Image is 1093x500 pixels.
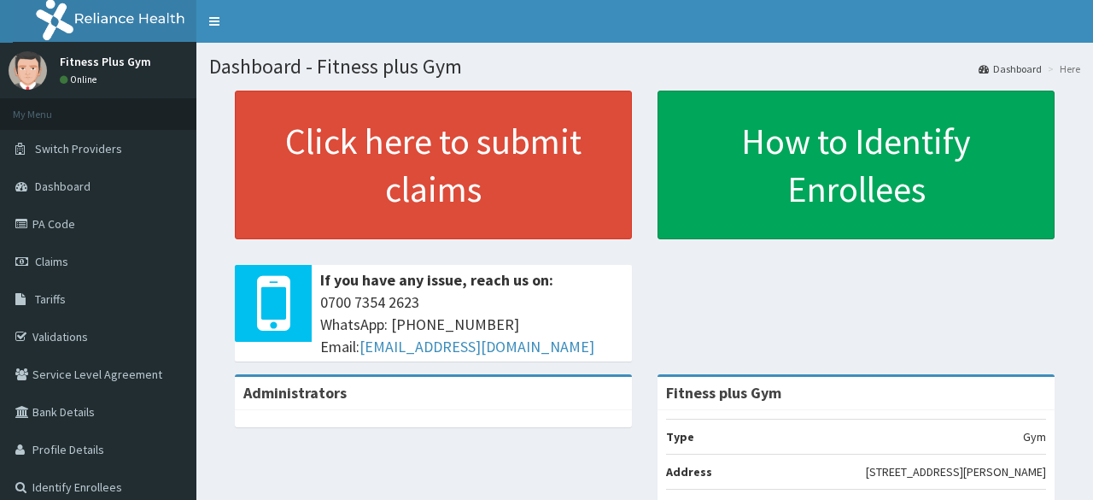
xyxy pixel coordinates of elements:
b: Administrators [243,383,347,403]
b: Address [666,464,712,479]
a: Dashboard [979,62,1042,76]
a: Click here to submit claims [235,91,632,239]
strong: Fitness plus Gym [666,383,781,403]
p: Gym [1023,428,1046,445]
b: If you have any issue, reach us on: [320,270,553,290]
p: [STREET_ADDRESS][PERSON_NAME] [866,463,1046,480]
a: [EMAIL_ADDRESS][DOMAIN_NAME] [359,337,594,356]
b: Type [666,429,694,444]
span: Switch Providers [35,141,122,156]
span: 0700 7354 2623 WhatsApp: [PHONE_NUMBER] Email: [320,291,623,357]
img: User Image [9,51,47,90]
li: Here [1043,62,1080,76]
p: Fitness Plus Gym [60,56,151,68]
a: Online [60,74,101,85]
span: Dashboard [35,179,91,194]
a: How to Identify Enrollees [658,91,1055,239]
span: Tariffs [35,291,66,307]
h1: Dashboard - Fitness plus Gym [209,56,1080,78]
span: Claims [35,254,68,269]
